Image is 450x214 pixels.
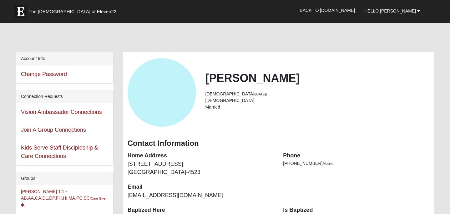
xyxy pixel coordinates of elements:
small: ([DATE]) [254,92,267,96]
dt: Phone [283,152,429,160]
li: [DEMOGRAPHIC_DATA] [205,97,429,104]
li: [PHONE_NUMBER] [283,160,429,167]
h2: [PERSON_NAME] [205,71,429,85]
a: View Fullsize Photo [128,58,196,127]
li: [DEMOGRAPHIC_DATA] [205,91,429,97]
a: Vision Ambassador Connections [21,109,102,115]
span: Hello [PERSON_NAME] [364,8,416,13]
div: Groups [16,172,113,185]
h3: Contact Information [128,139,429,148]
div: Connection Requests [16,90,113,103]
dt: Email [128,183,274,191]
dt: Home Address [128,152,274,160]
div: Account Info [16,52,113,65]
a: Change Password [21,71,67,77]
dd: [EMAIL_ADDRESS][DOMAIN_NAME] [128,191,274,200]
a: [PERSON_NAME] 1:1 -AB,AA,CA,DL,DP,FH,HI,MA,PC,SC(Care Giver) [21,189,107,207]
a: Join A Group Connections [21,127,86,133]
a: The [DEMOGRAPHIC_DATA] of Eleven22 [11,2,136,18]
img: Eleven22 logo [14,5,27,18]
a: Kids Serve Staff Discipleship & Care Connections [21,145,98,159]
li: Married [205,104,429,110]
a: Hello [PERSON_NAME] [360,3,425,19]
span: Mobile [322,161,333,166]
dd: [STREET_ADDRESS] [GEOGRAPHIC_DATA]-4523 [128,160,274,176]
a: Back to [DOMAIN_NAME] [295,3,360,18]
span: The [DEMOGRAPHIC_DATA] of Eleven22 [28,8,116,15]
